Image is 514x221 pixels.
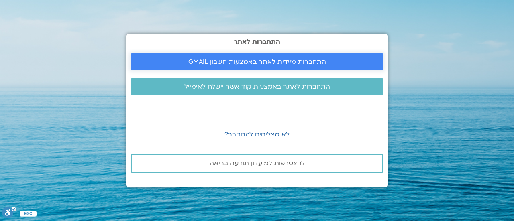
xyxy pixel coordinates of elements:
span: התחברות מיידית לאתר באמצעות חשבון GMAIL [188,58,326,65]
a: לא מצליחים להתחבר? [224,130,290,139]
span: התחברות לאתר באמצעות קוד אשר יישלח לאימייל [184,83,330,90]
a: התחברות לאתר באמצעות קוד אשר יישלח לאימייל [131,78,383,95]
a: התחברות מיידית לאתר באמצעות חשבון GMAIL [131,53,383,70]
a: להצטרפות למועדון תודעה בריאה [131,154,383,173]
h2: התחברות לאתר [131,38,383,45]
span: להצטרפות למועדון תודעה בריאה [210,160,305,167]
